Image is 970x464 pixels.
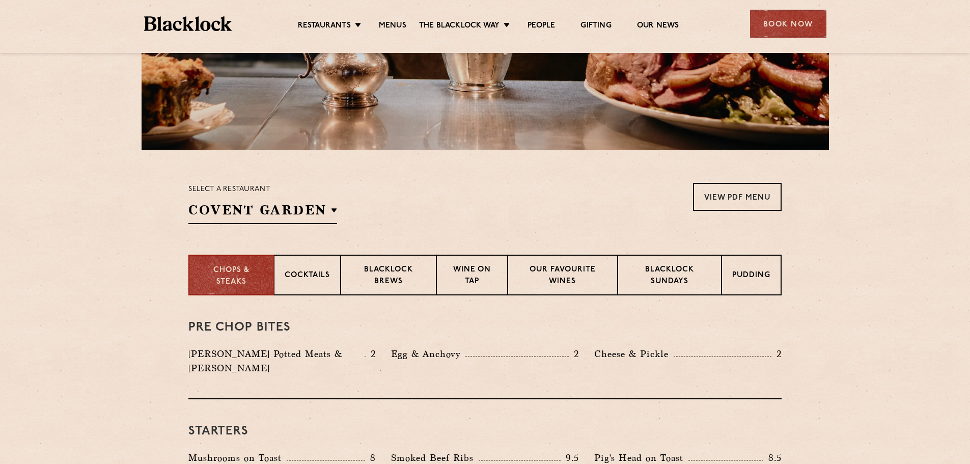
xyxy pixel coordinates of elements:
[200,265,263,288] p: Chops & Steaks
[188,201,337,224] h2: Covent Garden
[518,264,606,288] p: Our favourite wines
[580,21,611,32] a: Gifting
[298,21,351,32] a: Restaurants
[569,347,579,361] p: 2
[351,264,426,288] p: Blacklock Brews
[188,425,782,438] h3: Starters
[637,21,679,32] a: Our News
[188,321,782,334] h3: Pre Chop Bites
[771,347,782,361] p: 2
[391,347,465,361] p: Egg & Anchovy
[188,183,337,196] p: Select a restaurant
[693,183,782,211] a: View PDF Menu
[528,21,555,32] a: People
[379,21,406,32] a: Menus
[366,347,376,361] p: 2
[594,347,674,361] p: Cheese & Pickle
[419,21,500,32] a: The Blacklock Way
[144,16,232,31] img: BL_Textured_Logo-footer-cropped.svg
[285,270,330,283] p: Cocktails
[188,347,365,375] p: [PERSON_NAME] Potted Meats & [PERSON_NAME]
[732,270,770,283] p: Pudding
[750,10,826,38] div: Book Now
[628,264,711,288] p: Blacklock Sundays
[447,264,497,288] p: Wine on Tap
